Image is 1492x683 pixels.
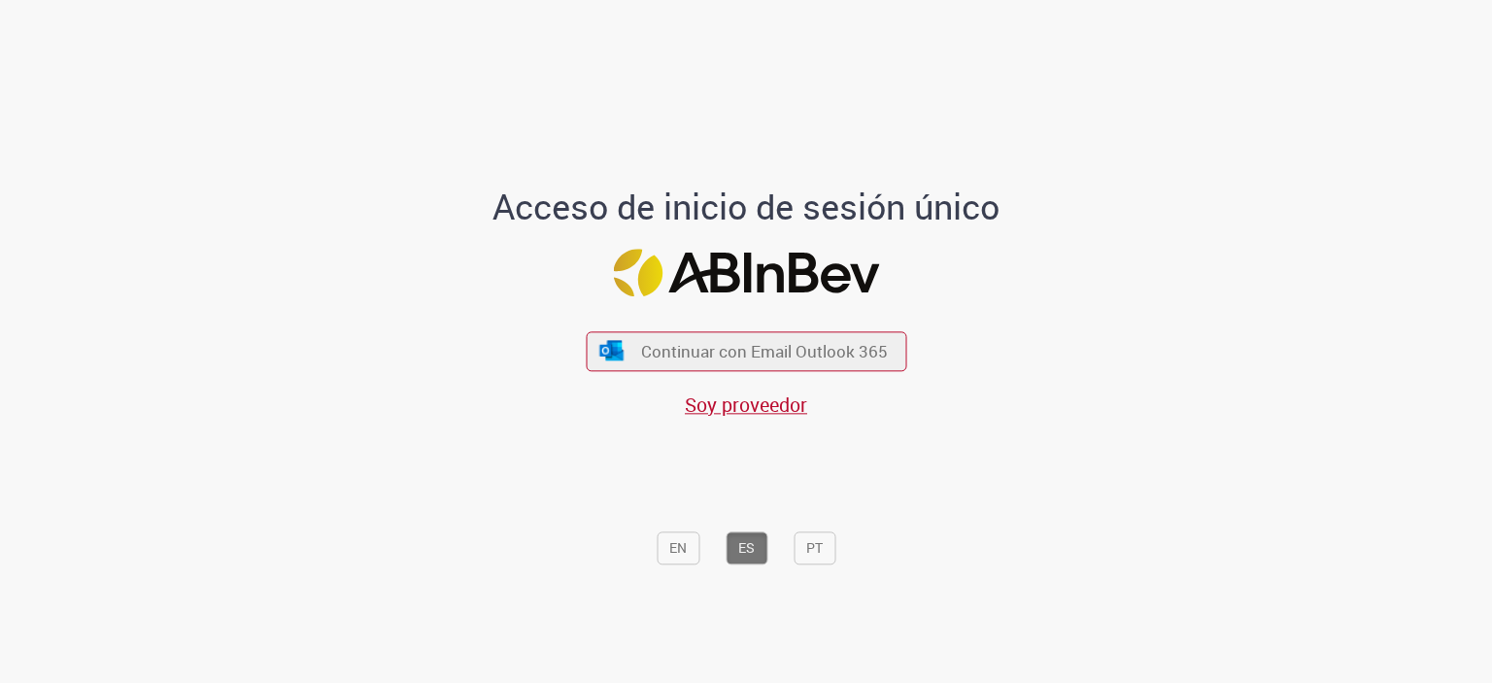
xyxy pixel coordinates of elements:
a: Soy proveedor [685,392,807,418]
button: ícone Azure/Microsoft 360 Continuar con Email Outlook 365 [586,331,906,371]
button: PT [794,532,835,565]
img: ícone Azure/Microsoft 360 [598,340,626,360]
img: Logo ABInBev [613,250,879,297]
button: ES [726,532,767,565]
h1: Acceso de inicio de sesión único [477,188,1016,226]
button: EN [657,532,699,565]
span: Continuar con Email Outlook 365 [641,340,888,362]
